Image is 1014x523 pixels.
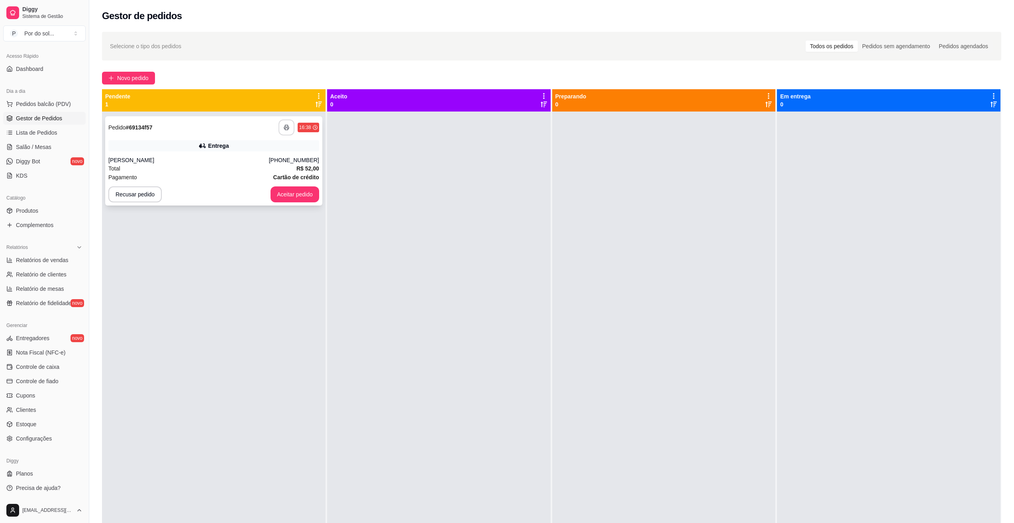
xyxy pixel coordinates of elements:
[16,349,65,357] span: Nota Fiscal (NFC-e)
[3,112,86,125] a: Gestor de Pedidos
[16,435,52,443] span: Configurações
[16,392,35,400] span: Cupons
[3,389,86,402] a: Cupons
[208,142,229,150] div: Entrega
[555,92,586,100] p: Preparando
[108,124,126,131] span: Pedido
[296,165,319,172] strong: R$ 52,00
[108,173,137,182] span: Pagamento
[3,155,86,168] a: Diggy Botnovo
[299,124,311,131] div: 16:38
[16,285,64,293] span: Relatório de mesas
[16,484,61,492] span: Precisa de ajuda?
[3,319,86,332] div: Gerenciar
[330,100,347,108] p: 0
[3,192,86,204] div: Catálogo
[3,467,86,480] a: Planos
[16,172,27,180] span: KDS
[3,141,86,153] a: Salão / Mesas
[16,100,71,108] span: Pedidos balcão (PDV)
[16,114,62,122] span: Gestor de Pedidos
[24,29,54,37] div: Por do sol ...
[16,377,59,385] span: Controle de fiado
[3,25,86,41] button: Select a team
[3,454,86,467] div: Diggy
[16,363,59,371] span: Controle de caixa
[3,254,86,266] a: Relatórios de vendas
[16,221,53,229] span: Complementos
[3,126,86,139] a: Lista de Pedidos
[934,41,992,52] div: Pedidos agendados
[102,10,182,22] h2: Gestor de pedidos
[108,186,162,202] button: Recusar pedido
[108,164,120,173] span: Total
[3,169,86,182] a: KDS
[16,406,36,414] span: Clientes
[780,100,810,108] p: 0
[16,129,57,137] span: Lista de Pedidos
[10,29,18,37] span: P
[3,219,86,231] a: Complementos
[273,174,319,180] strong: Cartão de crédito
[16,207,38,215] span: Produtos
[3,50,86,63] div: Acesso Rápido
[3,332,86,345] a: Entregadoresnovo
[102,72,155,84] button: Novo pedido
[105,100,130,108] p: 1
[3,404,86,416] a: Clientes
[3,85,86,98] div: Dia a dia
[16,470,33,478] span: Planos
[806,41,858,52] div: Todos os pedidos
[16,157,40,165] span: Diggy Bot
[126,124,153,131] strong: # 69134f57
[858,41,934,52] div: Pedidos sem agendamento
[3,501,86,520] button: [EMAIL_ADDRESS][DOMAIN_NAME]
[271,186,319,202] button: Aceitar pedido
[3,375,86,388] a: Controle de fiado
[16,334,49,342] span: Entregadores
[3,432,86,445] a: Configurações
[3,482,86,494] a: Precisa de ajuda?
[3,268,86,281] a: Relatório de clientes
[3,346,86,359] a: Nota Fiscal (NFC-e)
[6,244,28,251] span: Relatórios
[22,13,82,20] span: Sistema de Gestão
[3,418,86,431] a: Estoque
[16,65,43,73] span: Dashboard
[555,100,586,108] p: 0
[16,299,71,307] span: Relatório de fidelidade
[3,282,86,295] a: Relatório de mesas
[16,420,36,428] span: Estoque
[780,92,810,100] p: Em entrega
[330,92,347,100] p: Aceito
[3,360,86,373] a: Controle de caixa
[3,98,86,110] button: Pedidos balcão (PDV)
[3,63,86,75] a: Dashboard
[269,156,319,164] div: [PHONE_NUMBER]
[117,74,149,82] span: Novo pedido
[16,256,69,264] span: Relatórios de vendas
[3,3,86,22] a: DiggySistema de Gestão
[108,75,114,81] span: plus
[16,270,67,278] span: Relatório de clientes
[105,92,130,100] p: Pendente
[108,156,269,164] div: [PERSON_NAME]
[22,507,73,513] span: [EMAIL_ADDRESS][DOMAIN_NAME]
[22,6,82,13] span: Diggy
[16,143,51,151] span: Salão / Mesas
[3,297,86,309] a: Relatório de fidelidadenovo
[110,42,181,51] span: Selecione o tipo dos pedidos
[3,204,86,217] a: Produtos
